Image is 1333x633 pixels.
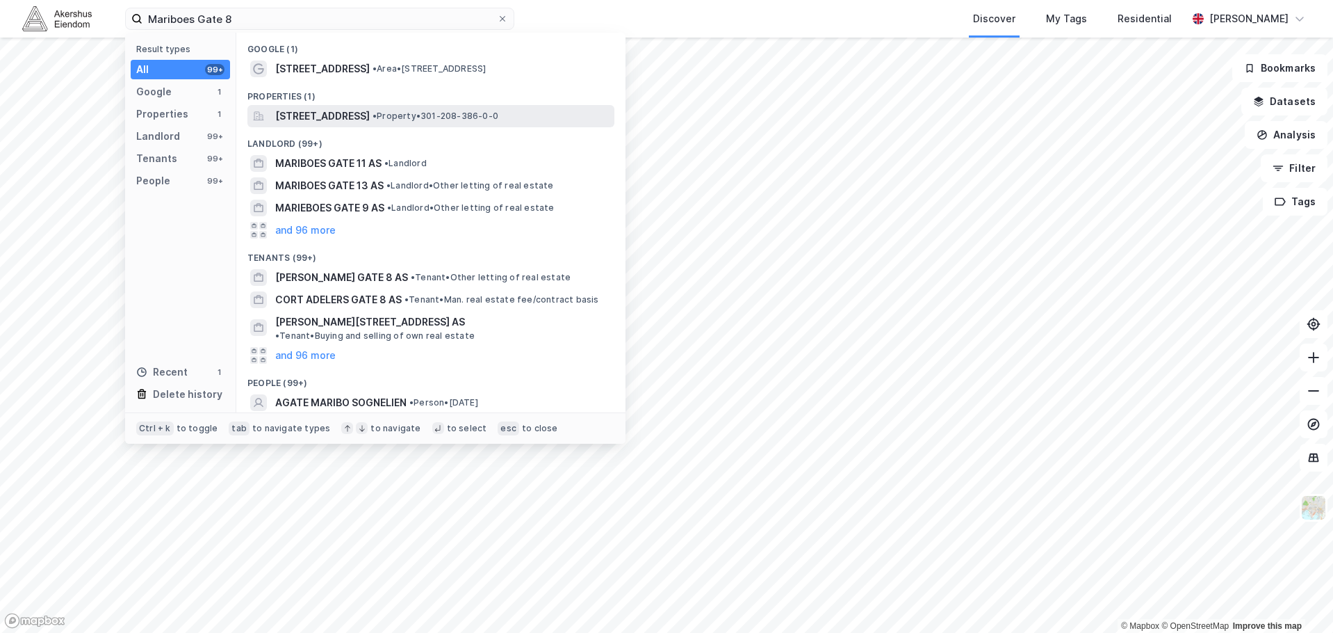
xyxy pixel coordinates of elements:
div: Landlord [136,128,180,145]
span: CORT ADELERS GATE 8 AS [275,291,402,308]
span: [STREET_ADDRESS] [275,108,370,125]
span: [PERSON_NAME] GATE 8 AS [275,269,408,286]
div: to toggle [177,423,218,434]
span: AGATE MARIBO SOGNELIEN [275,394,407,411]
span: • [387,202,391,213]
span: • [384,158,389,168]
span: MARIBOES GATE 11 AS [275,155,382,172]
div: People (99+) [236,367,625,392]
span: • [404,294,409,305]
span: Person • [DATE] [409,397,478,408]
div: Residential [1118,10,1172,27]
div: esc [498,422,519,435]
button: Bookmarks [1232,54,1327,82]
span: • [411,272,415,282]
div: Tenants [136,150,177,167]
div: 99+ [205,175,224,186]
iframe: Chat Widget [1264,566,1333,633]
div: Recent [136,364,188,380]
div: Ctrl + k [136,422,174,435]
div: 99+ [205,64,224,75]
span: MARIEBOES GATE 9 AS [275,200,384,216]
span: Tenant • Man. real estate fee/contract basis [404,294,599,305]
span: • [373,63,377,74]
div: 1 [213,367,224,378]
span: Landlord • Other letting of real estate [386,180,554,191]
div: Result types [136,44,230,54]
span: Landlord • Other letting of real estate [387,202,555,214]
span: [STREET_ADDRESS] [275,61,370,77]
div: to navigate types [252,423,330,434]
div: Tenants (99+) [236,241,625,266]
span: MARIBOES GATE 13 AS [275,177,384,194]
div: to select [447,423,487,434]
span: Tenant • Buying and selling of own real estate [275,330,475,342]
div: Google (1) [236,33,625,58]
div: My Tags [1046,10,1087,27]
div: [PERSON_NAME] [1209,10,1289,27]
div: tab [229,422,250,435]
button: Tags [1263,188,1327,216]
div: 1 [213,86,224,97]
a: Mapbox [1121,621,1159,631]
button: and 96 more [275,222,336,239]
div: 99+ [205,131,224,142]
button: Analysis [1245,121,1327,149]
button: and 96 more [275,347,336,364]
input: Search by address, cadastre, landlords, tenants or people [142,8,497,29]
div: Google [136,83,172,100]
div: Properties [136,106,188,122]
a: Mapbox homepage [4,613,65,629]
div: 1 [213,109,224,120]
div: Discover [973,10,1015,27]
div: People [136,173,170,189]
div: Properties (1) [236,80,625,105]
span: • [373,111,377,121]
div: to close [522,423,558,434]
div: to navigate [370,423,420,434]
span: Landlord [384,158,427,169]
img: Z [1300,495,1327,521]
span: Area • [STREET_ADDRESS] [373,63,486,74]
a: OpenStreetMap [1161,621,1229,631]
div: All [136,61,149,78]
span: • [386,180,391,191]
div: 99+ [205,153,224,164]
div: Delete history [153,386,222,403]
button: Filter [1261,154,1327,182]
img: akershus-eiendom-logo.9091f326c980b4bce74ccdd9f866810c.svg [22,6,92,31]
span: • [275,330,279,341]
span: • [409,397,414,408]
span: Property • 301-208-386-0-0 [373,111,498,122]
a: Improve this map [1233,621,1302,631]
span: Tenant • Other letting of real estate [411,272,571,283]
div: Landlord (99+) [236,127,625,152]
span: [PERSON_NAME][STREET_ADDRESS] AS [275,314,465,330]
button: Datasets [1241,88,1327,115]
